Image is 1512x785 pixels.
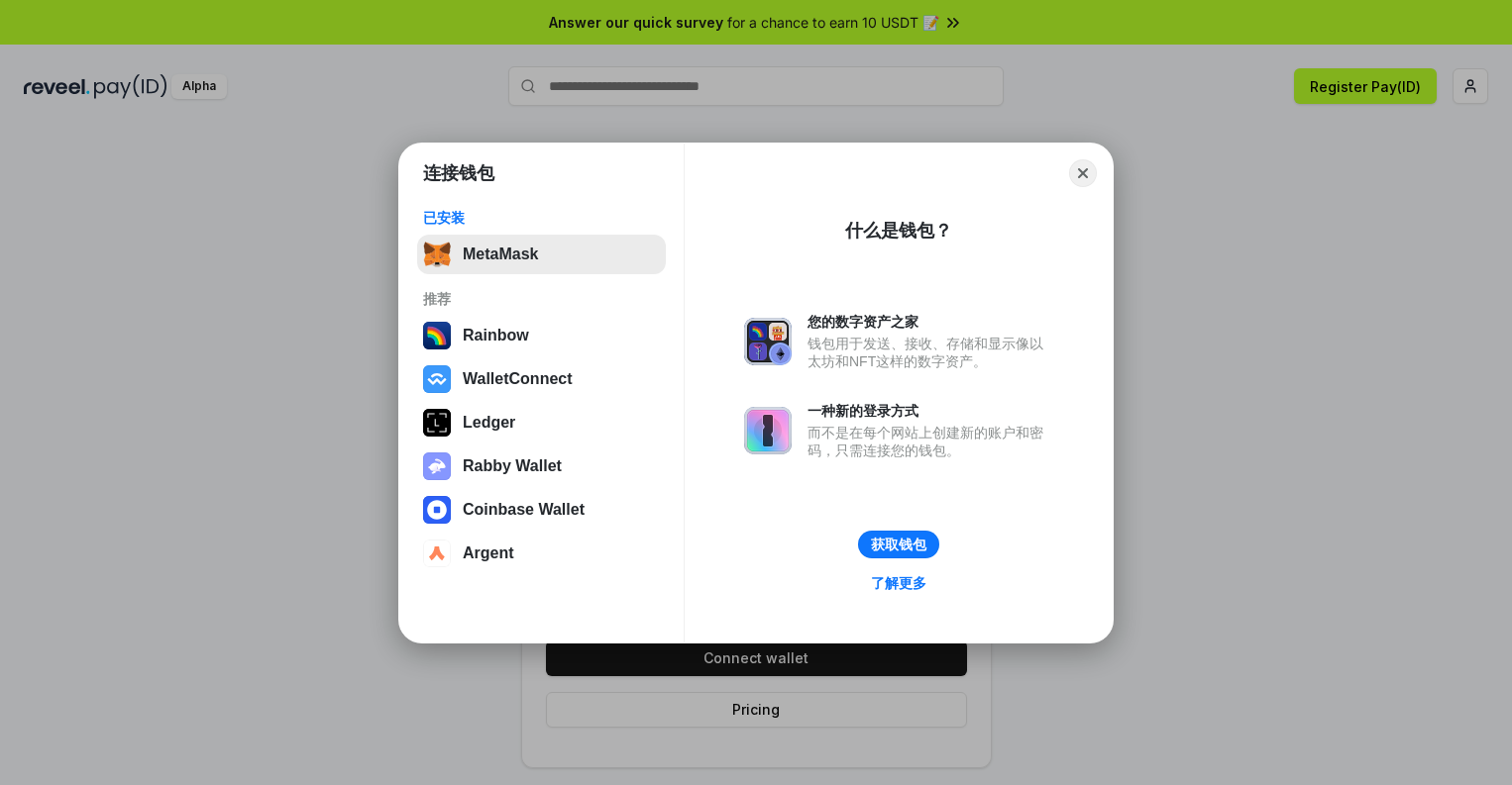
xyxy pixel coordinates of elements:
div: Coinbase Wallet [463,501,585,519]
img: svg+xml,%3Csvg%20xmlns%3D%22http%3A%2F%2Fwww.w3.org%2F2000%2Fsvg%22%20width%3D%2228%22%20height%3... [423,409,451,437]
button: Ledger [417,403,666,442]
button: WalletConnect [417,359,666,399]
button: Rabby Wallet [417,446,666,486]
div: 而不是在每个网站上创建新的账户和密码，只需连接您的钱包。 [808,424,1053,459]
img: svg+xml,%3Csvg%20xmlns%3D%22http%3A%2F%2Fwww.w3.org%2F2000%2Fsvg%22%20fill%3D%22none%22%20viewBox... [744,318,792,365]
img: svg+xml,%3Csvg%20width%3D%22120%22%20height%3D%22120%22%20viewBox%3D%220%200%20120%20120%22%20fil... [423,322,451,349]
div: 您的数字资产之家 [808,313,1053,331]
div: Rabby Wallet [463,457,562,475]
div: MetaMask [463,245,538,263]
img: svg+xml,%3Csvg%20width%3D%2228%22%20height%3D%2228%22%20viewBox%3D%220%200%2028%2028%22%20fill%3D... [423,365,451,393]
img: svg+xml,%3Csvg%20xmlns%3D%22http%3A%2F%2Fwww.w3.org%2F2000%2Fsvg%22%20fill%3D%22none%22%20viewBox... [744,407,792,454]
img: svg+xml,%3Csvg%20fill%3D%22none%22%20height%3D%2233%22%20viewBox%3D%220%200%2035%2033%22%20width%... [423,241,451,268]
div: WalletConnect [463,370,573,388]
img: svg+xml,%3Csvg%20width%3D%2228%22%20height%3D%2228%22%20viewBox%3D%220%200%2028%2028%22%20fill%3D... [423,540,451,567]
button: Coinbase Wallet [417,490,666,530]
img: svg+xml,%3Csvg%20xmlns%3D%22http%3A%2F%2Fwww.w3.org%2F2000%2Fsvg%22%20fill%3D%22none%22%20viewBox... [423,452,451,480]
div: 钱包用于发送、接收、存储和显示像以太坊和NFT这样的数字资产。 [808,335,1053,370]
div: Argent [463,544,514,562]
div: 什么是钱包？ [845,219,952,243]
div: 已安装 [423,209,660,227]
div: Rainbow [463,327,529,344]
img: svg+xml,%3Csvg%20width%3D%2228%22%20height%3D%2228%22%20viewBox%3D%220%200%2028%2028%22%20fill%3D... [423,496,451,524]
div: 推荐 [423,290,660,308]
button: Close [1069,159,1097,187]
button: MetaMask [417,235,666,274]
div: 一种新的登录方式 [808,402,1053,420]
button: 获取钱包 [858,531,939,558]
button: Rainbow [417,316,666,355]
div: 获取钱包 [871,536,926,553]
button: Argent [417,534,666,573]
div: Ledger [463,414,515,432]
h1: 连接钱包 [423,161,494,185]
a: 了解更多 [859,570,938,596]
div: 了解更多 [871,574,926,592]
